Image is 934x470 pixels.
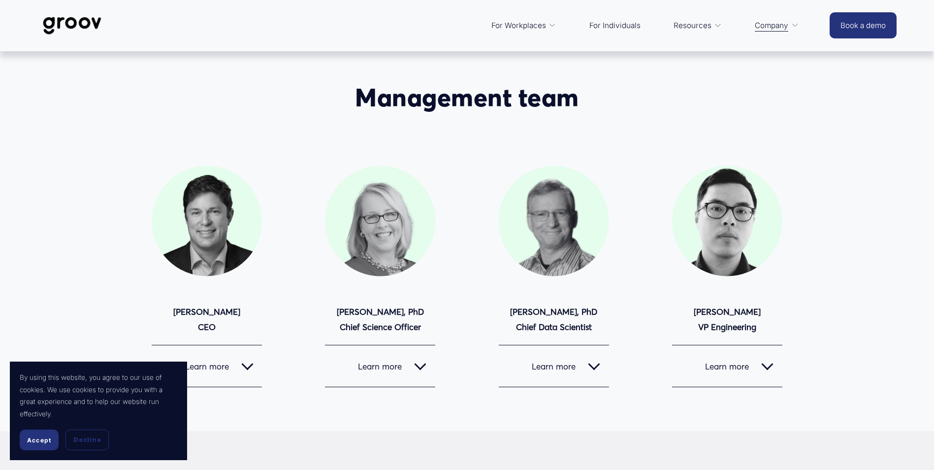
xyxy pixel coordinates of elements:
[750,14,804,37] a: folder dropdown
[123,82,811,112] h2: Management team
[10,362,187,460] section: Cookie banner
[672,345,782,387] button: Learn more
[669,14,727,37] a: folder dropdown
[674,19,711,33] span: Resources
[584,14,645,37] a: For Individuals
[510,306,597,332] strong: [PERSON_NAME], PhD Chief Data Scientist
[337,306,424,332] strong: [PERSON_NAME], PhD Chief Science Officer
[161,361,241,371] span: Learn more
[20,371,177,420] p: By using this website, you agree to our use of cookies. We use cookies to provide you with a grea...
[508,361,588,371] span: Learn more
[152,345,262,387] button: Learn more
[486,14,561,37] a: folder dropdown
[20,430,59,450] button: Accept
[830,12,897,38] a: Book a demo
[73,436,101,444] span: Decline
[694,306,761,332] strong: [PERSON_NAME] VP Engineering
[37,9,107,42] img: Groov | Workplace Science Platform | Unlock Performance | Drive Results
[491,19,546,33] span: For Workplaces
[173,306,240,332] strong: [PERSON_NAME] CEO
[27,436,51,444] span: Accept
[755,19,788,33] span: Company
[499,345,609,387] button: Learn more
[681,361,762,371] span: Learn more
[334,361,414,371] span: Learn more
[325,345,435,387] button: Learn more
[65,430,109,450] button: Decline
